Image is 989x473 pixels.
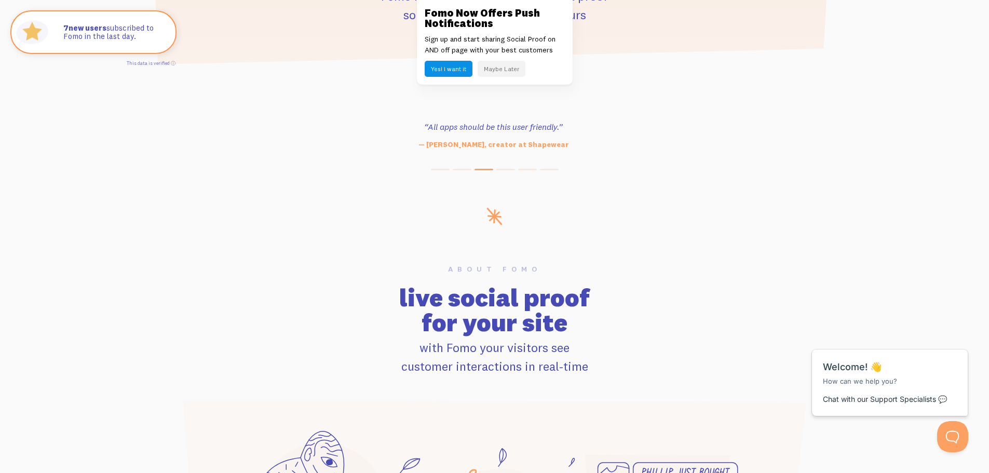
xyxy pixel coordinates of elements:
[425,34,565,56] p: Sign up and start sharing Social Proof on AND off page with your best customers
[169,338,821,375] p: with Fomo your visitors see customer interactions in real-time
[425,8,565,29] h3: Fomo Now Offers Push Notifications
[127,60,175,66] a: This data is verified ⓘ
[807,323,974,421] iframe: Help Scout Beacon - Messages and Notifications
[169,265,821,273] h6: About Fomo
[478,61,525,77] button: Maybe Later
[352,120,635,133] h3: “All apps should be this user friendly.”
[937,421,968,452] iframe: Help Scout Beacon - Open
[352,139,635,150] p: — [PERSON_NAME], creator at Shapewear
[169,285,821,335] h2: live social proof for your site
[425,61,472,77] button: Yes! I want it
